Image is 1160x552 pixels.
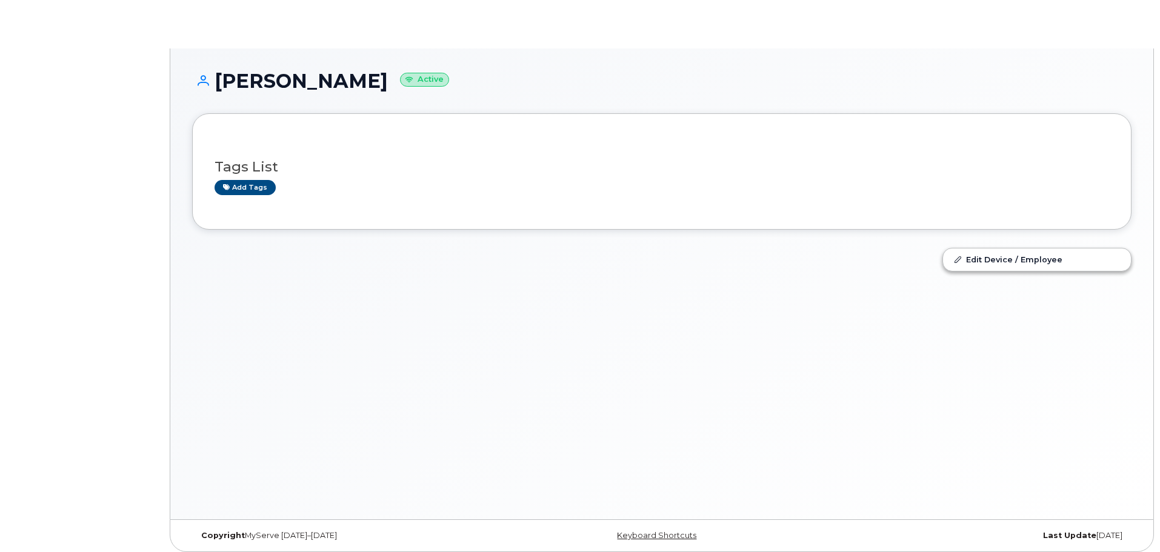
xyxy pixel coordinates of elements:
[1043,531,1096,540] strong: Last Update
[215,159,1109,175] h3: Tags List
[400,73,449,87] small: Active
[192,70,1132,91] h1: [PERSON_NAME]
[192,531,505,540] div: MyServe [DATE]–[DATE]
[818,531,1132,540] div: [DATE]
[943,248,1131,270] a: Edit Device / Employee
[215,180,276,195] a: Add tags
[617,531,696,540] a: Keyboard Shortcuts
[201,531,245,540] strong: Copyright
